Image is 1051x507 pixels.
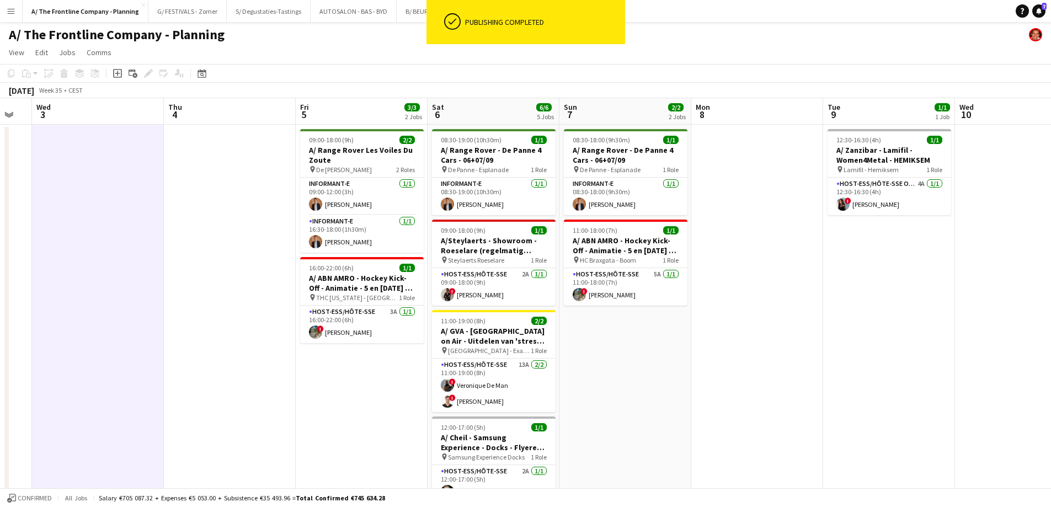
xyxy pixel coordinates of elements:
[23,1,148,22] button: A/ The Frontline Company - Planning
[9,47,24,57] span: View
[465,17,621,27] div: Publishing completed
[6,492,54,504] button: Confirmed
[68,86,83,94] div: CEST
[4,45,29,60] a: View
[1029,28,1042,41] app-user-avatar: Peter Desart
[31,45,52,60] a: Edit
[9,85,34,96] div: [DATE]
[311,1,397,22] button: AUTOSALON - BAS - BYD
[82,45,116,60] a: Comms
[35,47,48,57] span: Edit
[99,494,385,502] div: Salary €705 087.32 + Expenses €5 053.00 + Subsistence €35 493.96 =
[397,1,449,22] button: B/ BEURZEN
[227,1,311,22] button: S/ Degustaties-Tastings
[9,26,225,43] h1: A/ The Frontline Company - Planning
[1042,3,1047,10] span: 7
[59,47,76,57] span: Jobs
[18,494,52,502] span: Confirmed
[1032,4,1045,18] a: 7
[296,494,385,502] span: Total Confirmed €745 634.28
[36,86,64,94] span: Week 35
[148,1,227,22] button: G/ FESTIVALS - Zomer
[63,494,89,502] span: All jobs
[87,47,111,57] span: Comms
[55,45,80,60] a: Jobs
